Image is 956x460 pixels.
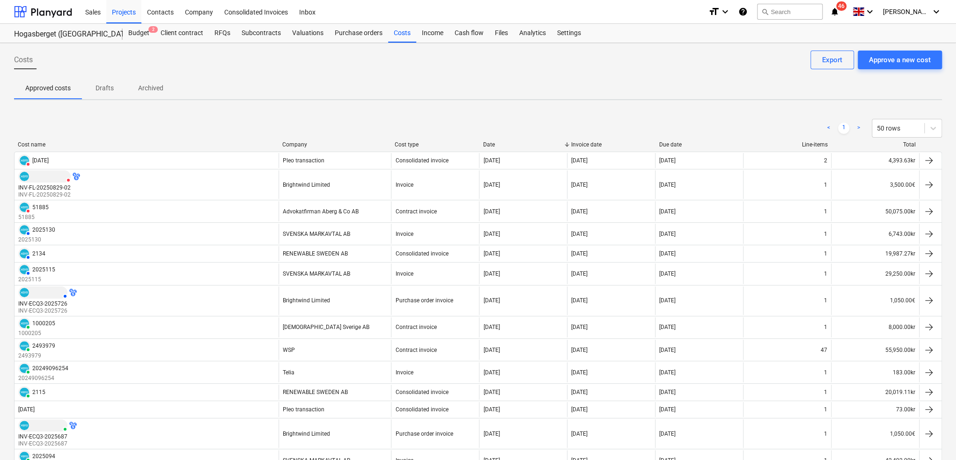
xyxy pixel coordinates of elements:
[830,6,839,17] i: notifications
[20,319,29,328] img: xero.svg
[18,307,77,315] p: INV-ECQ3-2025726
[824,270,827,277] div: 1
[659,347,676,353] div: [DATE]
[283,406,324,413] div: Pleo transaction
[824,250,827,257] div: 1
[449,24,489,43] a: Cash flow
[20,156,29,165] img: xero.svg
[18,154,30,167] div: Invoice has been synced with Xero and its status is currently DELETED
[20,387,29,397] img: xero.svg
[831,224,919,244] div: 6,743.00kr
[14,29,111,39] div: Hogasberget ([GEOGRAPHIC_DATA])
[395,406,448,413] div: Consolidated invoice
[20,341,29,350] img: xero.svg
[571,141,651,148] div: Invoice date
[388,24,416,43] div: Costs
[18,191,80,199] p: INV-FL-20250829-02
[747,141,828,148] div: Line-items
[18,184,71,191] div: INV-FL-20250829-02
[20,225,29,234] img: xero.svg
[25,83,71,93] p: Approved costs
[93,83,116,93] p: Drafts
[32,453,55,460] div: 2025094
[659,406,676,413] div: [DATE]
[20,288,29,297] img: xero.svg
[822,54,842,66] div: Export
[514,24,552,43] div: Analytics
[838,123,849,134] a: Page 1 is your current page
[18,406,35,413] div: [DATE]
[931,6,942,17] i: keyboard_arrow_down
[824,208,827,215] div: 1
[236,24,287,43] div: Subcontracts
[395,347,436,353] div: Contract invoice
[283,347,295,353] div: WSP
[483,389,500,395] div: [DATE]
[483,431,500,437] div: [DATE]
[738,6,748,17] i: Knowledge base
[32,226,55,233] div: 2025130
[824,231,827,237] div: 1
[659,297,676,304] div: [DATE]
[283,431,330,437] div: Brightwind Limited
[18,440,77,448] p: INV-ECQ3-2025687
[831,201,919,221] div: 50,075.00kr
[909,415,956,460] iframe: Chat Widget
[835,141,916,148] div: Total
[483,182,500,188] div: [DATE]
[32,266,55,273] div: 2025115
[18,352,55,360] p: 2493979
[395,231,413,237] div: Invoice
[571,406,588,413] div: [DATE]
[821,347,827,353] div: 47
[148,26,158,33] span: 2
[32,343,55,349] div: 2493979
[659,270,676,277] div: [DATE]
[20,265,29,274] img: xero.svg
[571,231,588,237] div: [DATE]
[138,83,163,93] p: Archived
[483,270,500,277] div: [DATE]
[571,250,588,257] div: [DATE]
[283,231,350,237] div: SVENSKA MARKAVTAL AB
[69,289,77,296] div: Invoice has a different currency from the budget
[32,320,55,327] div: 1000205
[209,24,236,43] a: RFQs
[73,173,80,180] div: Invoice has a different currency from the budget
[283,389,348,395] div: RENEWABLE SWEDEN AB
[18,317,30,329] div: Invoice has been synced with Xero and its status is currently PAID
[831,385,919,400] div: 20,019.11kr
[483,369,500,376] div: [DATE]
[18,386,30,398] div: Invoice has been synced with Xero and its status is currently PAID
[416,24,449,43] div: Income
[283,297,330,304] div: Brightwind Limited
[659,141,740,148] div: Due date
[552,24,587,43] a: Settings
[659,389,676,395] div: [DATE]
[836,1,846,11] span: 46
[858,51,942,69] button: Approve a new cost
[32,389,45,395] div: 2115
[18,329,55,337] p: 1000205
[18,141,274,148] div: Cost name
[483,141,563,148] div: Date
[571,347,588,353] div: [DATE]
[18,340,30,352] div: Invoice has been synced with Xero and its status is currently PAID
[18,224,30,236] div: Invoice has been synced with Xero and its status is currently AUTHORISED
[20,364,29,373] img: xero.svg
[571,324,588,330] div: [DATE]
[659,324,676,330] div: [DATE]
[18,300,67,307] div: INV-ECQ3-2025726
[571,270,588,277] div: [DATE]
[831,362,919,382] div: 183.00kr
[483,231,500,237] div: [DATE]
[483,297,500,304] div: [DATE]
[283,324,369,330] div: [DEMOGRAPHIC_DATA] Sverige AB
[824,406,827,413] div: 1
[32,250,45,257] div: 2134
[155,24,209,43] a: Client contract
[824,182,827,188] div: 1
[659,208,676,215] div: [DATE]
[757,4,823,20] button: Search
